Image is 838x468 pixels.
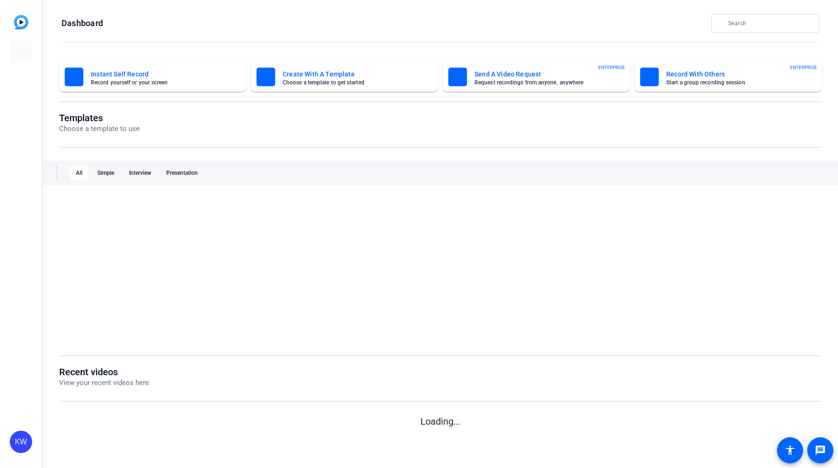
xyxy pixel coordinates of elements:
[91,80,226,85] mat-card-subtitle: Record yourself or your screen
[598,64,625,71] span: ENTERPRISE
[59,378,149,388] p: View your recent videos here
[666,80,801,85] mat-card-subtitle: Start a group recording session
[815,445,826,456] mat-icon: message
[728,18,812,29] input: Search
[474,80,609,85] mat-card-subtitle: Request recordings from anyone, anywhere
[161,165,203,180] div: Presentation
[123,165,157,180] div: Interview
[443,62,630,92] button: Send A Video RequestRequest recordings from anyone, anywhereENTERPRISE
[251,62,438,92] button: Create With A TemplateChoose a template to get started
[784,445,796,456] mat-icon: accessibility
[635,62,822,92] button: Record With OthersStart a group recording sessionENTERPRISE
[790,64,817,71] span: ENTERPRISE
[91,69,226,80] mat-card-title: Instant Self Record
[10,431,32,453] div: KW
[59,62,246,92] button: Instant Self RecordRecord yourself or your screen
[59,112,140,124] h1: Templates
[61,18,103,29] h1: Dashboard
[59,414,822,428] p: Loading...
[474,69,609,80] mat-card-title: Send A Video Request
[59,366,149,378] h1: Recent videos
[59,124,140,134] p: Choose a template to use
[283,80,418,85] mat-card-subtitle: Choose a template to get started
[283,69,418,80] mat-card-title: Create With A Template
[70,165,88,180] div: All
[14,15,28,29] img: blue-gradient.svg
[666,69,801,80] mat-card-title: Record With Others
[92,165,120,180] div: Simple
